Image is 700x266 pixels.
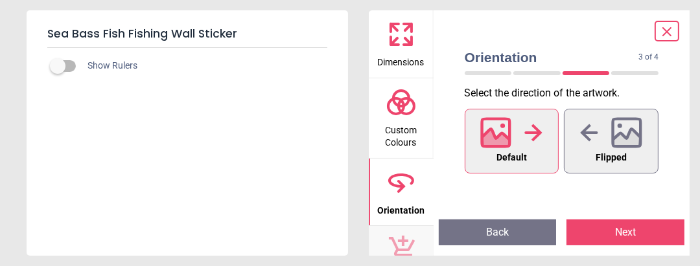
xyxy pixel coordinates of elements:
span: Dimensions [378,50,425,69]
div: Show Rulers [58,58,348,74]
span: Orientation [377,198,425,217]
button: Orientation [369,159,434,226]
button: Default [465,109,559,173]
span: Custom Colours [370,118,432,150]
h5: Sea Bass Fish Fishing Wall Sticker [47,21,327,48]
span: Orientation [465,48,639,67]
button: Back [439,219,557,245]
button: Custom Colours [369,78,434,158]
p: Select the direction of the artwork . [465,86,670,100]
span: Default [496,150,527,166]
span: 3 of 4 [638,52,659,63]
button: Next [566,219,684,245]
span: Flipped [596,150,627,166]
button: Dimensions [369,10,434,78]
button: Flipped [564,109,659,173]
